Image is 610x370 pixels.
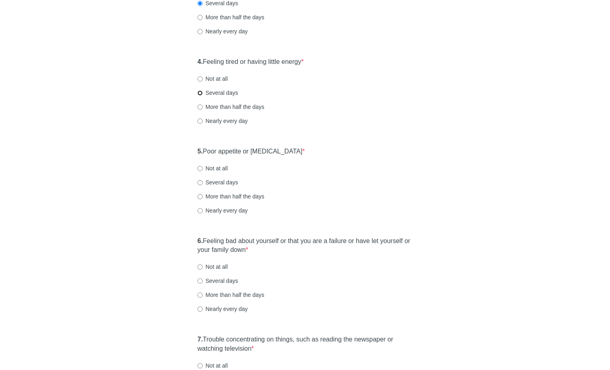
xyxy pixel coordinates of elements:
label: More than half the days [197,291,264,299]
strong: 4. [197,58,203,65]
label: More than half the days [197,13,264,21]
label: Feeling tired or having little energy [197,57,304,67]
input: Nearly every day [197,307,203,312]
label: Feeling bad about yourself or that you are a failure or have let yourself or your family down [197,237,413,255]
label: Poor appetite or [MEDICAL_DATA] [197,147,305,156]
input: More than half the days [197,104,203,110]
label: Nearly every day [197,27,248,35]
input: Several days [197,90,203,96]
input: Nearly every day [197,29,203,34]
label: Not at all [197,362,228,370]
input: Nearly every day [197,208,203,213]
strong: 5. [197,148,203,155]
input: Not at all [197,76,203,82]
label: Trouble concentrating on things, such as reading the newspaper or watching television [197,335,413,354]
label: Nearly every day [197,305,248,313]
label: Not at all [197,164,228,172]
strong: 6. [197,237,203,244]
label: More than half the days [197,192,264,200]
input: Several days [197,1,203,6]
input: Several days [197,278,203,284]
label: Not at all [197,263,228,271]
label: Nearly every day [197,117,248,125]
strong: 7. [197,336,203,343]
label: Several days [197,277,238,285]
label: Not at all [197,75,228,83]
input: Not at all [197,363,203,368]
label: Nearly every day [197,206,248,215]
label: Several days [197,89,238,97]
input: Nearly every day [197,119,203,124]
input: Not at all [197,264,203,270]
label: More than half the days [197,103,264,111]
label: Several days [197,178,238,186]
input: More than half the days [197,194,203,199]
input: More than half the days [197,15,203,20]
input: Not at all [197,166,203,171]
input: Several days [197,180,203,185]
input: More than half the days [197,292,203,298]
